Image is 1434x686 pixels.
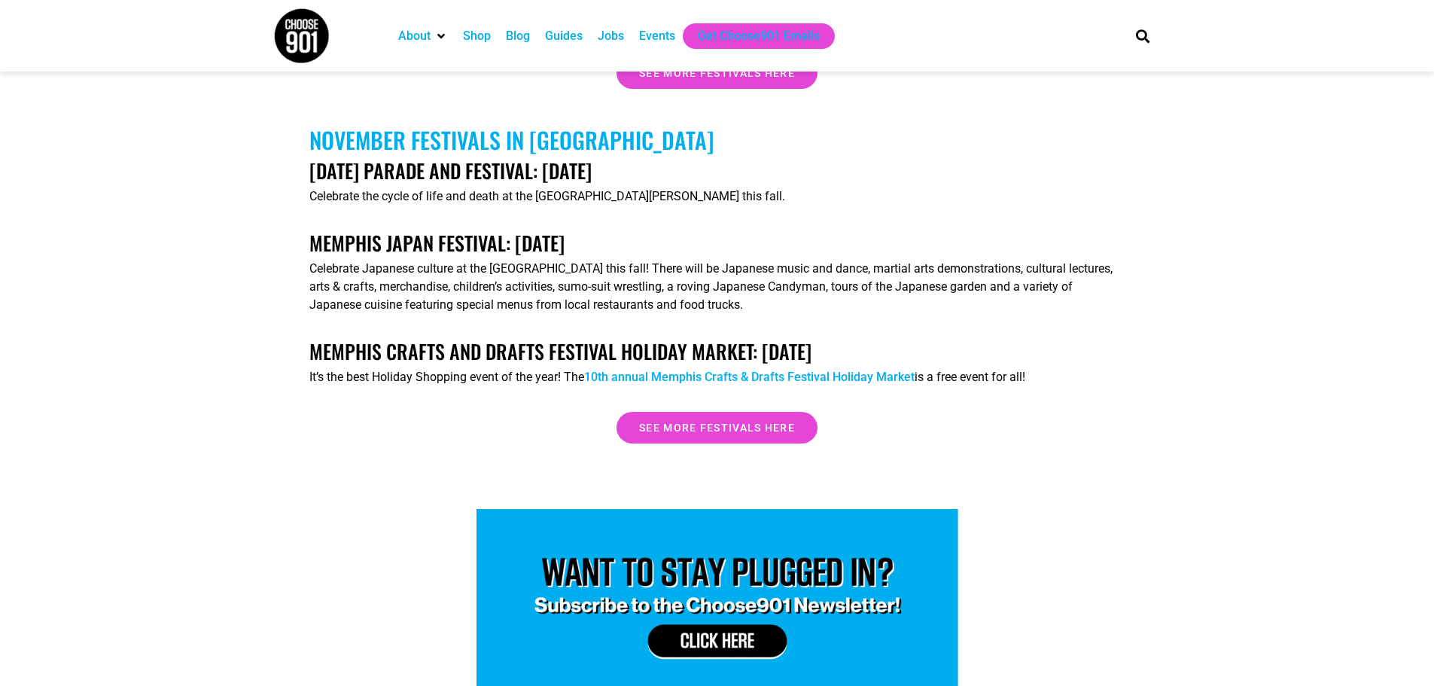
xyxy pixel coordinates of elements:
[639,422,795,433] span: See more festivals here
[398,27,431,45] a: About
[463,27,491,45] a: Shop
[506,27,530,45] a: Blog
[391,23,1110,49] nav: Main nav
[639,68,795,78] span: See more festivals here
[309,228,565,258] a: Memphis Japan Festival: [DATE]
[1130,23,1155,48] div: Search
[584,370,915,384] a: 10th annual Memphis Crafts & Drafts Festival Holiday Market
[391,23,455,49] div: About
[309,337,811,366] a: Memphis Crafts and Drafts Festival Holiday Market: [DATE]
[309,156,592,185] a: [DATE] Parade and Festival: [DATE]
[598,27,624,45] a: Jobs
[309,127,1125,154] h2: November festivals in [GEOGRAPHIC_DATA]
[309,368,1125,386] div: It’s the best Holiday Shopping event of the year! The is a free event for all!
[309,188,1125,206] div: Celebrate the cycle of life and death at the [GEOGRAPHIC_DATA][PERSON_NAME] this fall.
[617,412,817,444] a: See more festivals here
[698,27,820,45] a: Get Choose901 Emails
[617,57,817,89] a: See more festivals here
[639,27,675,45] a: Events
[309,260,1125,314] div: Celebrate Japanese culture at the [GEOGRAPHIC_DATA] this fall! There will be Japanese music and d...
[545,27,583,45] a: Guides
